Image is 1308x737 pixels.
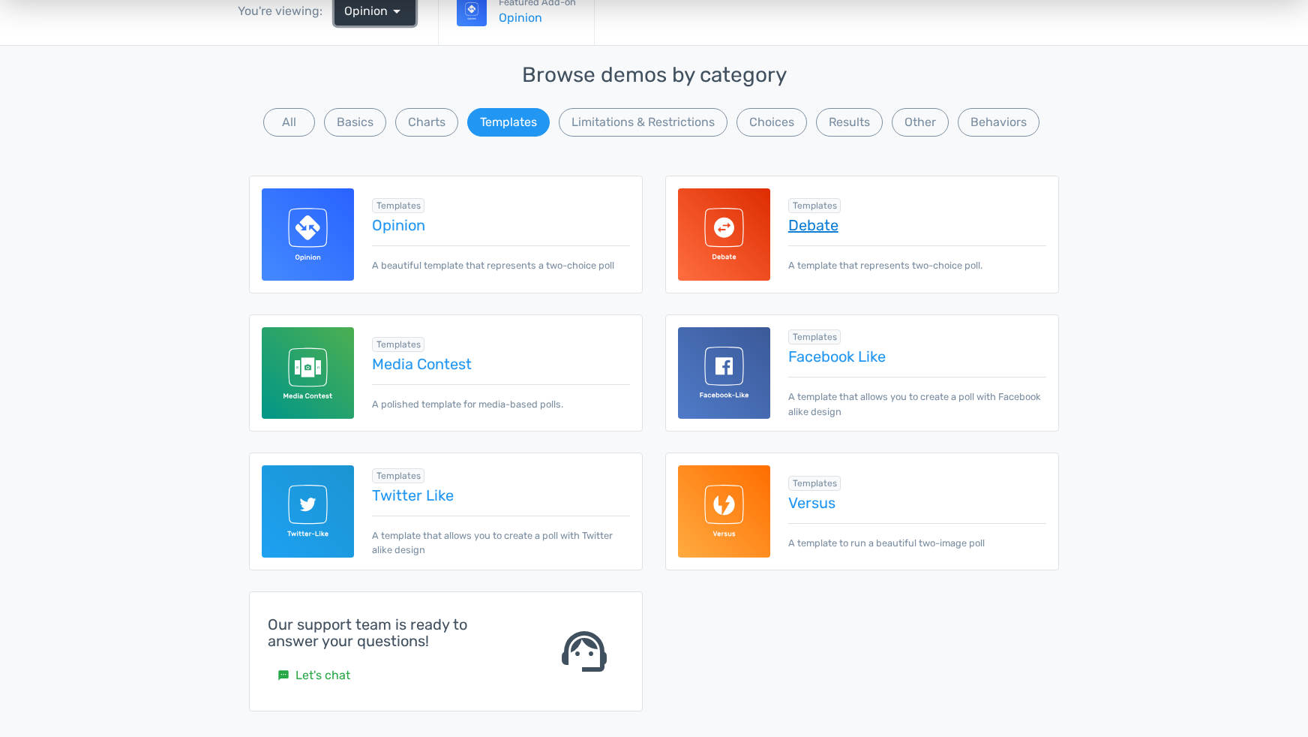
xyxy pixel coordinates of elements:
img: debate-template-for-totalpoll.svg [678,188,770,281]
small: sms [277,669,289,681]
a: smsLet's chat [268,661,360,690]
span: Browse all in Templates [788,198,841,213]
p: A template that allows you to create a poll with Twitter alike design [372,516,630,557]
div: 2,938 Votes [442,218,514,239]
button: Behaviors [958,108,1039,137]
img: versus-template-for-totalpoll.svg [678,465,770,558]
span: Browse all in Templates [372,337,425,352]
span: Opinion [344,2,388,20]
div: You're viewing: [238,2,334,20]
div: 82% [418,106,538,196]
a: Twitter Like [372,487,630,504]
p: A template that represents two-choice poll. [788,245,1046,272]
div: 18% [775,106,885,196]
img: twitter-like-template-for-totalpoll.svg [262,465,354,558]
span: Browse all in Templates [372,198,425,213]
button: All [263,108,315,137]
span: arrow_drop_down [388,2,406,20]
span: Browse all in Templates [788,476,841,491]
h3: Browse demos by category [249,64,1059,87]
a: Media Contest [372,356,630,372]
p: A template to run a beautiful two-image poll [788,523,1046,550]
button: Choices [736,108,807,137]
p: Would you rather [309,30,999,53]
p: A template that allows you to create a poll with Facebook alike design [788,377,1046,418]
a: Opinion [499,9,576,27]
span: Browse all in Templates [788,329,841,344]
button: Charts [395,108,458,137]
button: Other [892,108,949,137]
a: Facebook Like [788,348,1046,365]
p: A beautiful template that represents a two-choice poll [372,245,630,272]
img: opinion-template-for-totalpoll.svg [262,188,354,281]
span: Eat only fruits [429,196,526,218]
a: Versus [788,495,1046,511]
button: Basics [324,108,386,137]
a: Opinion [372,217,630,233]
h4: Our support team is ready to answer your questions! [268,616,520,649]
button: Templates [467,108,550,137]
button: Limitations & Restrictions [559,108,727,137]
span: Browse all in Templates [372,468,425,483]
span: Eat only salad [782,196,878,218]
p: A polished template for media-based polls. [372,384,630,411]
div: 637 Votes [799,218,862,239]
a: Debate [788,217,1046,233]
img: media-contest-template-for-totalpoll.svg [262,327,354,420]
img: facebook-like-template-for-totalpoll.svg [678,327,770,420]
button: Results [816,108,883,137]
span: support_agent [557,624,611,678]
